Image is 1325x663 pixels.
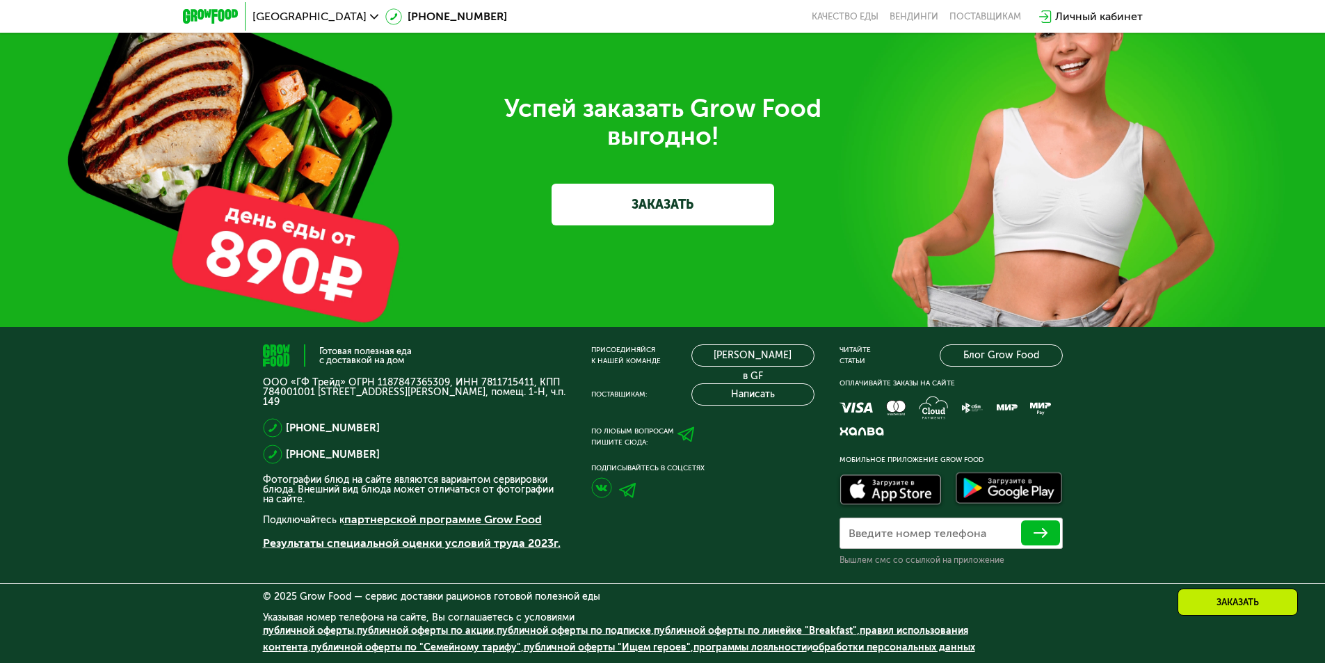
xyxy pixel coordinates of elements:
[552,184,774,225] a: ЗАКАЗАТЬ
[591,389,647,400] div: Поставщикам:
[263,378,566,407] p: ООО «ГФ Трейд» ОГРН 1187847365309, ИНН 7811715411, КПП 784001001 [STREET_ADDRESS][PERSON_NAME], п...
[591,463,814,474] div: Подписывайтесь в соцсетях
[357,625,494,637] a: публичной оферты по акции
[691,383,814,406] button: Написать
[949,11,1021,22] div: поставщикам
[286,420,380,436] a: [PHONE_NUMBER]
[263,625,354,637] a: публичной оферты
[812,11,878,22] a: Качество еды
[286,446,380,463] a: [PHONE_NUMBER]
[952,470,1066,510] img: Доступно в Google Play
[812,641,975,653] a: обработки персональных данных
[691,344,814,367] a: [PERSON_NAME] в GF
[385,8,507,25] a: [PHONE_NUMBER]
[524,641,691,653] a: публичной оферты "Ищем героев"
[263,592,1063,602] div: © 2025 Grow Food — сервис доставки рационов готовой полезной еды
[849,529,986,537] label: Введите номер телефона
[263,536,561,550] a: Результаты специальной оценки условий труда 2023г.
[252,11,367,22] span: [GEOGRAPHIC_DATA]
[693,641,807,653] a: программы лояльности
[654,625,857,637] a: публичной оферты по линейке "Breakfast"
[840,344,871,367] div: Читайте статьи
[1055,8,1143,25] div: Личный кабинет
[263,613,1063,663] div: Указывая номер телефона на сайте, Вы соглашаетесь с условиями
[344,513,542,526] a: партнерской программе Grow Food
[263,511,566,528] p: Подключайтесь к
[263,475,566,504] p: Фотографии блюд на сайте являются вариантом сервировки блюда. Внешний вид блюда может отличаться ...
[591,426,674,448] div: По любым вопросам пишите сюда:
[273,95,1052,150] div: Успей заказать Grow Food выгодно!
[940,344,1063,367] a: Блог Grow Food
[319,346,412,365] div: Готовая полезная еда с доставкой на дом
[840,454,1063,465] div: Мобильное приложение Grow Food
[263,625,975,653] span: , , , , , , , и
[840,378,1063,389] div: Оплачивайте заказы на сайте
[1178,589,1298,616] div: Заказать
[591,344,661,367] div: Присоединяйся к нашей команде
[890,11,938,22] a: Вендинги
[497,625,651,637] a: публичной оферты по подписке
[840,554,1063,566] div: Вышлем смс со ссылкой на приложение
[311,641,521,653] a: публичной оферты по "Семейному тарифу"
